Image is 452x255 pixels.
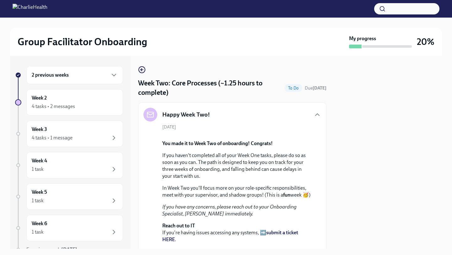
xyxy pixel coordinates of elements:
a: Week 51 task [15,183,123,210]
strong: [DATE] [61,247,77,252]
a: Week 41 task [15,152,123,178]
h3: 20% [417,36,434,47]
h5: Happy Week Two! [162,111,210,119]
span: Due [305,85,326,91]
h2: Group Facilitator Onboarding [18,35,147,48]
div: 2 previous weeks [26,66,123,84]
div: 1 task [32,166,44,173]
span: [DATE] [162,124,176,130]
h6: Week 3 [32,126,47,133]
h4: Week Two: Core Processes (~1.25 hours to complete) [138,79,282,97]
strong: [DATE] [313,85,326,91]
h6: 2 previous weeks [32,72,69,79]
em: If you have any concerns, please reach out to your Onboarding Specialist, [PERSON_NAME] immediately. [162,204,297,217]
strong: Reach out to IT [162,223,195,229]
strong: You made it to Week Two of onboarding! Congrats! [162,140,273,146]
h6: Week 5 [32,189,47,196]
span: October 13th, 2025 10:00 [305,85,326,91]
strong: My progress [349,35,376,42]
h6: Week 6 [32,220,47,227]
img: CharlieHealth [13,4,47,14]
span: To Do [284,86,302,90]
h6: Week 2 [32,95,47,101]
p: In Week Two you'll focus more on your role-specific responsibilities, meet with your supervisor, ... [162,185,311,198]
div: 4 tasks • 2 messages [32,103,75,110]
a: Week 61 task [15,215,123,241]
div: 1 task [32,197,44,204]
h6: Week 4 [32,157,47,164]
p: If you haven't completed all of your Week One tasks, please do so as soon as you can. The path is... [162,152,311,180]
div: 4 tasks • 1 message [32,134,73,141]
div: 1 task [32,229,44,236]
a: Week 24 tasks • 2 messages [15,89,123,116]
p: If you're having issues accessing any systems, ➡️ . [162,222,311,243]
strong: Office Hours [162,248,190,254]
a: Week 34 tasks • 1 message [15,121,123,147]
span: Experience ends [26,247,77,252]
strong: fun [283,192,290,198]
